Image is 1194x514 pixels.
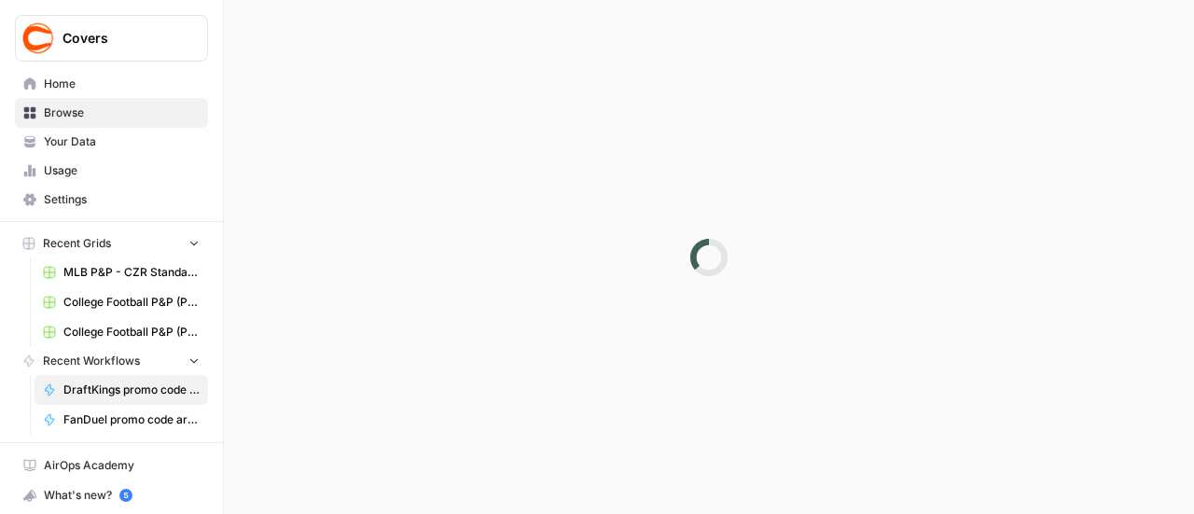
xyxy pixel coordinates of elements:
span: Covers [62,29,175,48]
button: What's new? 5 [15,480,208,510]
button: Recent Workflows [15,347,208,375]
text: 5 [123,491,128,500]
a: 5 [119,489,132,502]
span: Your Data [44,133,200,150]
a: Home [15,69,208,99]
span: AirOps Academy [44,457,200,474]
a: FanDuel promo code articles [35,405,208,435]
a: Settings [15,185,208,215]
span: Recent Grids [43,235,111,252]
span: College Football P&P (Production) Grid (2) [63,324,200,340]
span: DraftKings promo code articles [63,382,200,398]
span: Usage [44,162,200,179]
a: College Football P&P (Production) Grid (1) [35,287,208,317]
span: Home [44,76,200,92]
span: MLB P&P - CZR Standard (Production) Grid [63,264,200,281]
div: What's new? [16,481,207,509]
a: College Football P&P (Production) Grid (2) [35,317,208,347]
img: Covers Logo [21,21,55,55]
span: FanDuel promo code articles [63,411,200,428]
span: Recent Workflows [43,353,140,369]
a: Your Data [15,127,208,157]
button: Workspace: Covers [15,15,208,62]
a: MLB P&P - CZR Standard (Production) Grid [35,257,208,287]
span: Settings [44,191,200,208]
span: College Football P&P (Production) Grid (1) [63,294,200,311]
a: AirOps Academy [15,451,208,480]
span: Browse [44,104,200,121]
a: Usage [15,156,208,186]
a: Browse [15,98,208,128]
button: Recent Grids [15,229,208,257]
a: DraftKings promo code articles [35,375,208,405]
